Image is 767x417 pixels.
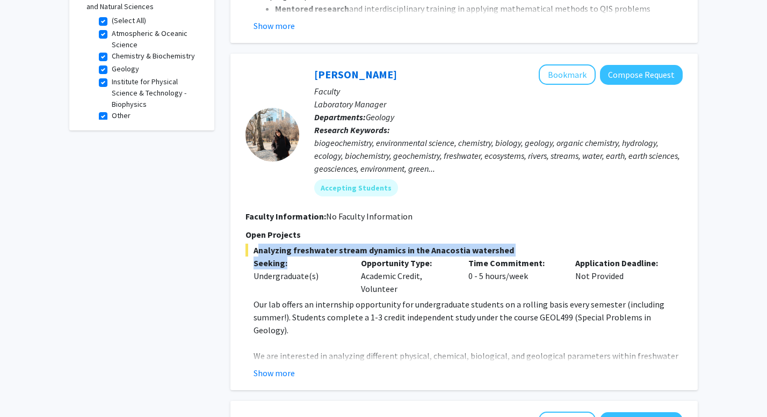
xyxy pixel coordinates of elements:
p: Seeking: [254,257,345,269]
b: Research Keywords: [314,125,390,135]
label: Institute for Physical Science & Technology - Biophysics [112,76,201,110]
label: Atmospheric & Oceanic Science [112,28,201,50]
p: Laboratory Manager [314,98,683,111]
mat-chip: Accepting Students [314,179,398,196]
p: Open Projects [245,228,683,241]
div: biogeochemistry, environmental science, chemistry, biology, geology, organic chemistry, hydrology... [314,136,683,175]
label: (Select All) [112,15,146,26]
strong: Mentored research [275,3,349,14]
label: Geology [112,63,139,75]
p: Time Commitment: [468,257,560,269]
div: Academic Credit, Volunteer [353,257,460,295]
b: Faculty Information: [245,211,326,222]
p: Faculty [314,85,683,98]
li: and interdisciplinary training in applying mathematical methods to QIS problems [275,2,683,15]
p: Application Deadline: [575,257,667,269]
iframe: Chat [8,369,46,409]
span: Geology [366,112,394,122]
p: Opportunity Type: [361,257,452,269]
button: Compose Request to Ashley Mon [600,65,683,85]
button: Add Ashley Mon to Bookmarks [539,64,596,85]
label: Other [112,110,131,121]
div: 0 - 5 hours/week [460,257,568,295]
p: We are interested in analyzing different physical, chemical, biological, and geological parameter... [254,349,683,401]
span: Analyzing freshwater stream dynamics in the Anacostia watershed [245,244,683,257]
p: Our lab offers an internship opportunity for undergraduate students on a rolling basis every seme... [254,298,683,336]
div: Undergraduate(s) [254,269,345,282]
button: Show more [254,367,295,379]
a: [PERSON_NAME] [314,68,397,81]
label: Chemistry & Biochemistry [112,50,195,62]
button: Show more [254,19,295,32]
div: Not Provided [567,257,675,295]
span: No Faculty Information [326,211,413,222]
b: Departments: [314,112,366,122]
